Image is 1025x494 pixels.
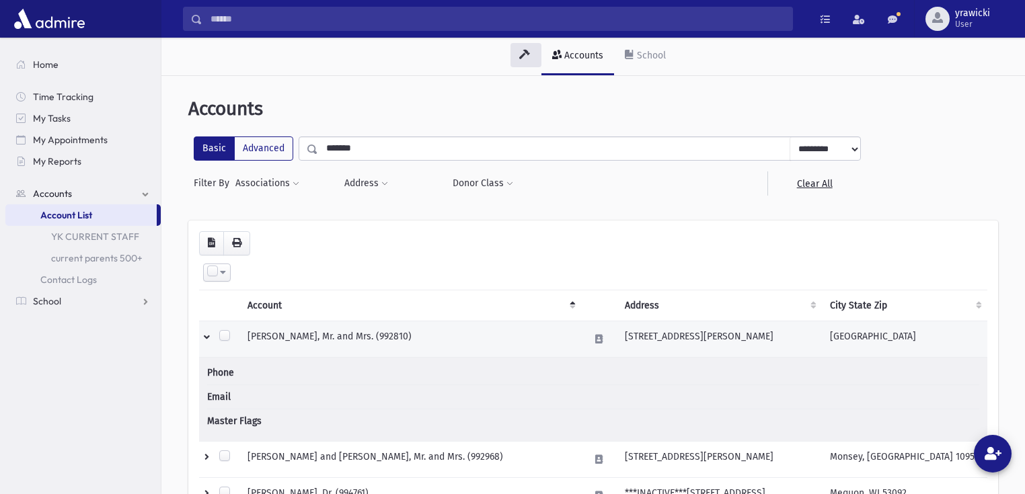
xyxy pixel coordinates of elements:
[239,290,581,321] th: Account: activate to sort column descending
[822,441,987,477] td: Monsey, [GEOGRAPHIC_DATA] 10952
[33,134,108,146] span: My Appointments
[5,247,161,269] a: current parents 500+
[188,97,263,120] span: Accounts
[5,129,161,151] a: My Appointments
[344,171,389,196] button: Address
[617,441,822,477] td: [STREET_ADDRESS][PERSON_NAME]
[955,19,990,30] span: User
[199,231,224,255] button: CSV
[207,366,258,380] span: Phone
[234,136,293,161] label: Advanced
[617,321,822,357] td: [STREET_ADDRESS][PERSON_NAME]
[40,209,92,221] span: Account List
[541,38,614,75] a: Accounts
[33,295,61,307] span: School
[239,321,581,357] td: [PERSON_NAME], Mr. and Mrs. (992810)
[562,50,603,61] div: Accounts
[5,204,157,226] a: Account List
[235,171,300,196] button: Associations
[207,390,258,404] span: Email
[33,58,59,71] span: Home
[5,151,161,172] a: My Reports
[202,7,792,31] input: Search
[5,290,161,312] a: School
[5,226,161,247] a: YK CURRENT STAFF
[452,171,514,196] button: Donor Class
[767,171,861,196] a: Clear All
[5,54,161,75] a: Home
[5,269,161,290] a: Contact Logs
[40,274,97,286] span: Contact Logs
[5,86,161,108] a: Time Tracking
[822,321,987,357] td: [GEOGRAPHIC_DATA]
[194,136,293,161] div: FilterModes
[239,441,581,477] td: [PERSON_NAME] and [PERSON_NAME], Mr. and Mrs. (992968)
[33,188,72,200] span: Accounts
[33,155,81,167] span: My Reports
[33,91,93,103] span: Time Tracking
[822,290,987,321] th: City State Zip : activate to sort column ascending
[5,108,161,129] a: My Tasks
[207,414,262,428] span: Master Flags
[194,136,235,161] label: Basic
[194,176,235,190] span: Filter By
[223,231,250,255] button: Print
[634,50,666,61] div: School
[33,112,71,124] span: My Tasks
[11,5,88,32] img: AdmirePro
[5,183,161,204] a: Accounts
[955,8,990,19] span: yrawicki
[614,38,677,75] a: School
[617,290,822,321] th: Address : activate to sort column ascending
